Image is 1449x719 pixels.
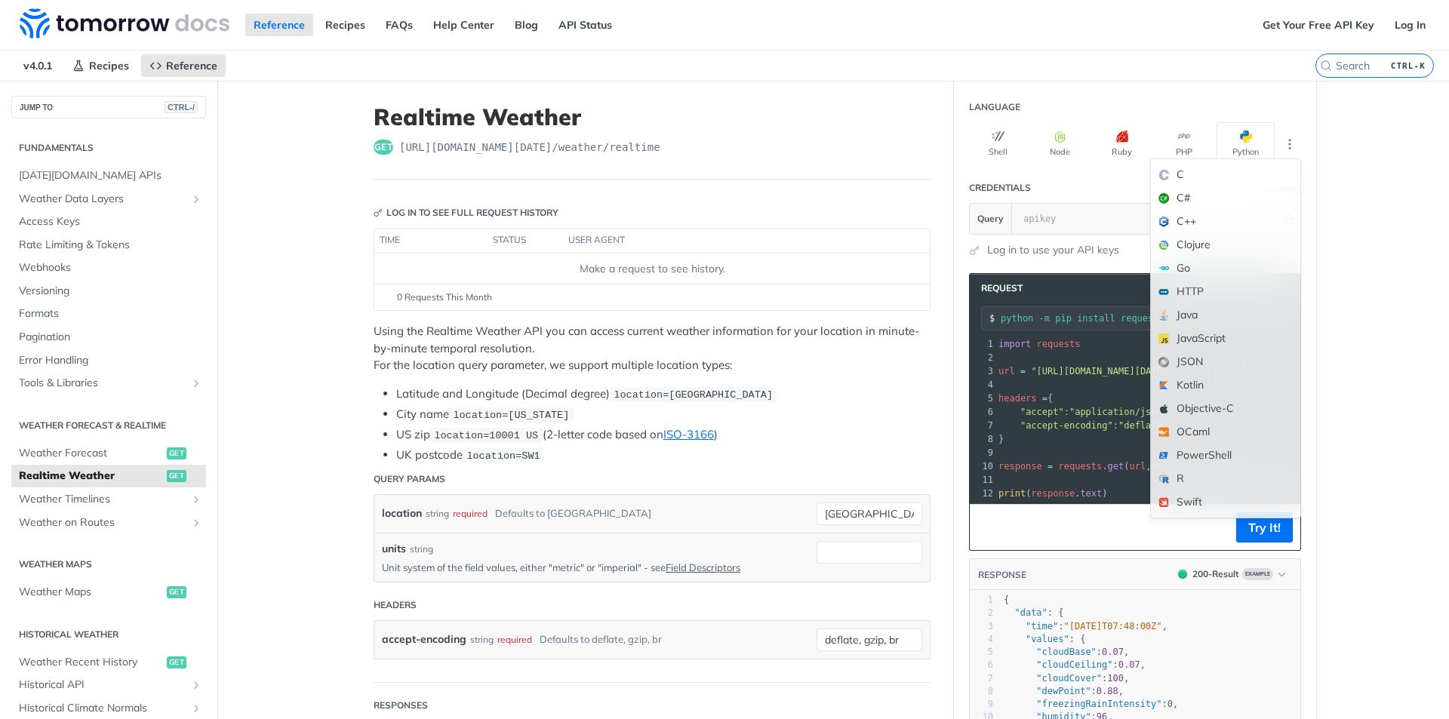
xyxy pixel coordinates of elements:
[1217,122,1275,165] button: Python
[11,674,206,696] a: Historical APIShow subpages for Historical API
[666,561,740,573] a: Field Descriptors
[19,238,202,253] span: Rate Limiting & Tokens
[11,442,206,465] a: Weather Forecastget
[11,488,206,511] a: Weather TimelinesShow subpages for Weather Timelines
[970,473,995,487] div: 11
[495,502,651,524] div: Defaults to [GEOGRAPHIC_DATA]
[998,393,1053,404] span: {
[974,281,1023,295] span: Request
[998,461,1238,472] span: . ( , )
[1004,595,1009,605] span: {
[374,140,393,155] span: get
[1037,339,1081,349] span: requests
[1026,621,1058,631] span: "time"
[19,353,202,368] span: Error Handling
[969,100,1020,114] div: Language
[1064,621,1162,631] span: "[DATE]T07:48:00Z"
[1031,122,1089,165] button: Node
[374,103,931,131] h1: Realtime Weather
[1320,60,1332,72] svg: Search
[190,193,202,205] button: Show subpages for Weather Data Layers
[11,628,206,641] h2: Historical Weather
[563,229,900,253] th: user agent
[1093,122,1151,165] button: Ruby
[1031,488,1075,499] span: response
[434,430,538,441] span: location=10001 US
[20,8,229,38] img: Tomorrow.io Weather API Docs
[190,679,202,691] button: Show subpages for Historical API
[1107,673,1124,684] span: 100
[1129,461,1146,472] span: url
[970,351,995,364] div: 2
[550,14,620,36] a: API Status
[1118,659,1140,670] span: 0.07
[11,465,206,487] a: Realtime Weatherget
[396,386,931,403] li: Latitude and Longitude (Decimal degree)
[374,472,445,486] div: Query Params
[396,406,931,423] li: City name
[1151,373,1300,397] div: Kotlin
[970,607,993,619] div: 2
[11,651,206,674] a: Weather Recent Historyget
[970,646,993,659] div: 5
[11,326,206,349] a: Pagination
[970,204,1012,234] button: Query
[11,280,206,303] a: Versioning
[998,434,1004,444] span: }
[998,407,1173,417] span: : ,
[11,164,206,187] a: [DATE][DOMAIN_NAME] APIs
[969,181,1031,195] div: Credentials
[1151,327,1300,350] div: JavaScript
[19,492,186,507] span: Weather Timelines
[998,488,1108,499] span: ( . )
[1069,407,1168,417] span: "application/json"
[19,515,186,530] span: Weather on Routes
[970,364,995,378] div: 3
[19,701,186,716] span: Historical Climate Normals
[1036,686,1091,696] span: "dewPoint"
[540,628,662,650] div: Defaults to deflate, gzip, br
[1004,647,1129,657] span: : ,
[19,585,163,600] span: Weather Maps
[1036,659,1112,670] span: "cloudCeiling"
[998,461,1042,472] span: response
[64,54,137,77] a: Recipes
[1020,366,1026,376] span: =
[1020,407,1064,417] span: "accept"
[377,14,421,36] a: FAQs
[977,516,998,539] button: Copy to clipboard
[1151,186,1300,210] div: C#
[410,542,433,556] div: string
[614,389,773,401] span: location=[GEOGRAPHIC_DATA]
[970,405,995,419] div: 6
[190,517,202,529] button: Show subpages for Weather on Routes
[1036,699,1161,709] span: "freezingRainIntensity"
[425,14,503,36] a: Help Center
[1004,699,1178,709] span: : ,
[167,447,186,459] span: get
[488,229,563,253] th: status
[19,330,202,345] span: Pagination
[382,561,794,574] p: Unit system of the field values, either "metric" or "imperial" - see
[970,378,995,392] div: 4
[1014,607,1047,618] span: "data"
[374,229,488,253] th: time
[1151,210,1300,233] div: C++
[987,242,1119,258] a: Log in to use your API keys
[1036,673,1102,684] span: "cloudCover"
[1048,461,1053,472] span: =
[1036,647,1096,657] span: "cloudBase"
[15,54,60,77] span: v4.0.1
[977,567,1027,582] button: RESPONSE
[374,699,428,712] div: Responses
[1242,568,1273,580] span: Example
[1151,397,1300,420] div: Objective-C
[1168,699,1173,709] span: 0
[19,655,163,670] span: Weather Recent History
[1118,420,1222,431] span: "deflate, gzip, br"
[11,96,206,118] button: JUMP TOCTRL-/
[11,558,206,571] h2: Weather Maps
[1171,567,1293,582] button: 200200-ResultExample
[89,59,129,72] span: Recipes
[1151,420,1300,444] div: OCaml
